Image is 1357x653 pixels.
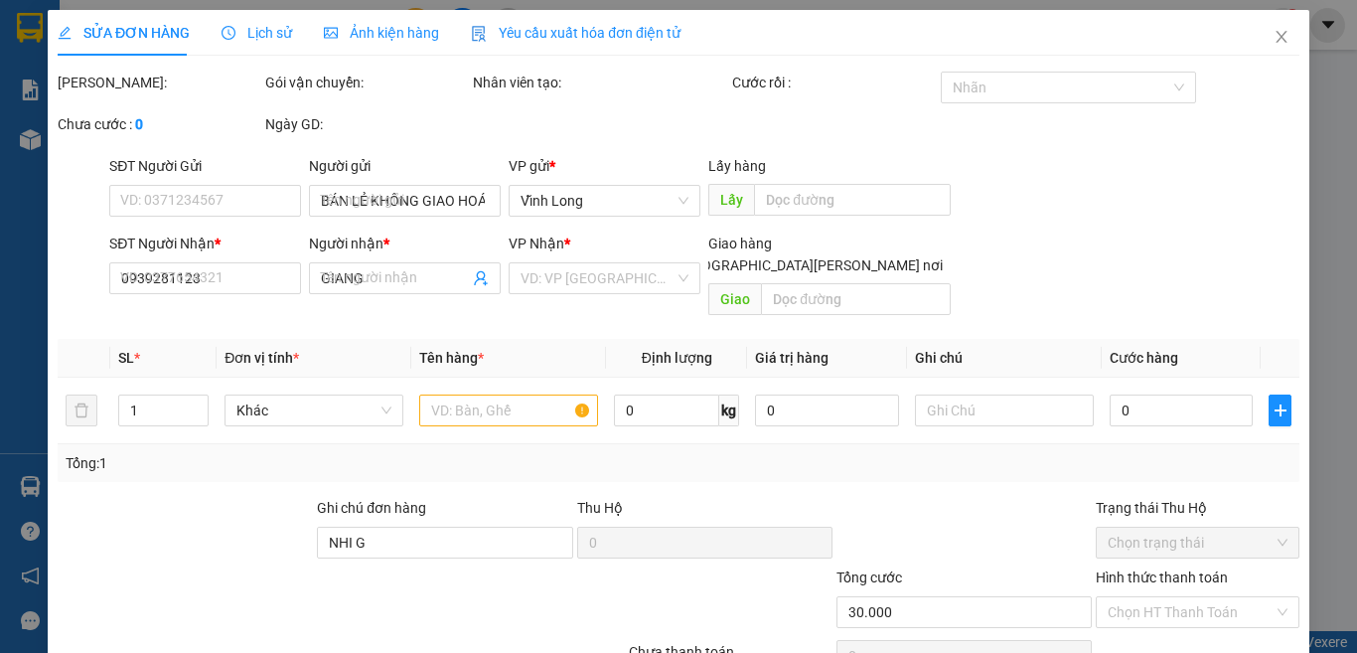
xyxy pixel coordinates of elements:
[576,500,622,516] span: Thu Hộ
[1269,395,1291,426] button: plus
[732,72,936,93] div: Cước rồi :
[58,72,261,93] div: [PERSON_NAME]:
[419,350,484,366] span: Tên hàng
[419,395,598,426] input: VD: Bàn, Ghế
[1110,350,1178,366] span: Cước hàng
[58,26,72,40] span: edit
[66,395,97,426] button: delete
[222,25,292,41] span: Lịch sử
[471,25,680,41] span: Yêu cầu xuất hóa đơn điện tử
[109,233,301,254] div: SĐT Người Nhận
[324,26,338,40] span: picture
[708,184,754,216] span: Lấy
[58,25,190,41] span: SỬA ĐƠN HÀNG
[708,158,766,174] span: Lấy hàng
[309,233,501,254] div: Người nhận
[761,283,950,315] input: Dọc đường
[135,116,143,132] b: 0
[1274,29,1289,45] span: close
[1270,403,1290,418] span: plus
[907,339,1102,378] th: Ghi chú
[754,184,950,216] input: Dọc đường
[236,396,391,425] span: Khác
[473,72,728,93] div: Nhân viên tạo:
[471,26,487,42] img: icon
[755,350,829,366] span: Giá trị hàng
[317,500,426,516] label: Ghi chú đơn hàng
[66,452,526,474] div: Tổng: 1
[719,395,739,426] span: kg
[641,350,711,366] span: Định lượng
[671,254,950,276] span: [GEOGRAPHIC_DATA][PERSON_NAME] nơi
[1108,528,1287,558] span: Chọn trạng thái
[1096,570,1228,585] label: Hình thức thanh toán
[915,395,1094,426] input: Ghi Chú
[118,350,134,366] span: SL
[324,25,439,41] span: Ảnh kiện hàng
[109,155,301,177] div: SĐT Người Gửi
[317,527,572,559] input: Ghi chú đơn hàng
[265,113,469,135] div: Ngày GD:
[708,283,761,315] span: Giao
[509,155,700,177] div: VP gửi
[1254,10,1309,66] button: Close
[521,186,688,216] span: Vĩnh Long
[708,236,772,251] span: Giao hàng
[265,72,469,93] div: Gói vận chuyển:
[473,270,489,286] span: user-add
[222,26,235,40] span: clock-circle
[1096,497,1299,519] div: Trạng thái Thu Hộ
[58,113,261,135] div: Chưa cước :
[836,570,902,585] span: Tổng cước
[225,350,299,366] span: Đơn vị tính
[509,236,564,251] span: VP Nhận
[309,155,501,177] div: Người gửi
